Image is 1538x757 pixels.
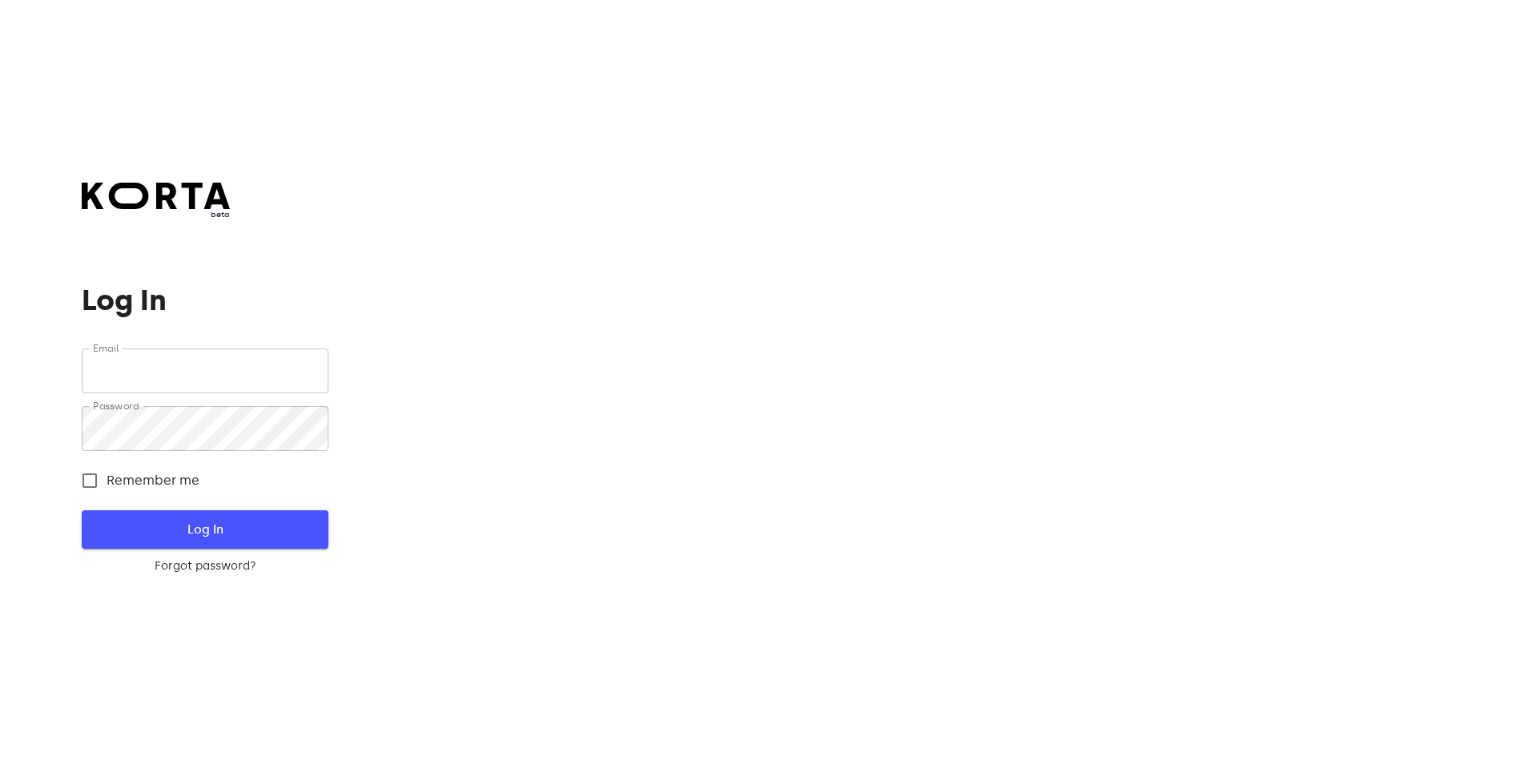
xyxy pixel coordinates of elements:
[82,558,328,574] a: Forgot password?
[82,183,230,209] img: Korta
[107,471,199,490] span: Remember me
[82,209,230,220] span: beta
[107,519,302,540] span: Log In
[82,183,230,220] a: beta
[82,510,328,549] button: Log In
[82,284,328,316] h1: Log In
